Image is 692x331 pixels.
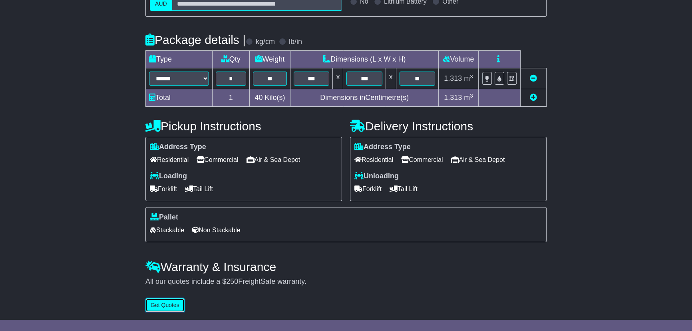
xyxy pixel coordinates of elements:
label: Unloading [354,172,399,181]
label: lb/in [289,38,302,46]
span: Residential [354,154,393,166]
span: Commercial [401,154,443,166]
a: Add new item [530,94,537,102]
span: Air & Sea Depot [451,154,505,166]
span: m [464,94,473,102]
td: Volume [438,51,478,68]
span: Tail Lift [185,183,213,195]
h4: Delivery Instructions [350,120,547,133]
h4: Pickup Instructions [145,120,342,133]
span: Non Stackable [192,224,240,236]
span: 250 [226,277,238,285]
span: Stackable [150,224,184,236]
td: x [386,68,396,89]
td: 1 [213,89,250,107]
td: Dimensions (L x W x H) [290,51,439,68]
td: Dimensions in Centimetre(s) [290,89,439,107]
td: Kilo(s) [249,89,290,107]
div: All our quotes include a $ FreightSafe warranty. [145,277,547,286]
sup: 3 [470,74,473,80]
sup: 3 [470,93,473,99]
h4: Warranty & Insurance [145,260,547,273]
span: Air & Sea Depot [247,154,300,166]
span: Residential [150,154,189,166]
td: Total [146,89,213,107]
span: m [464,74,473,82]
label: kg/cm [256,38,275,46]
td: x [333,68,343,89]
a: Remove this item [530,74,537,82]
span: Commercial [197,154,238,166]
span: 1.313 [444,94,462,102]
button: Get Quotes [145,298,185,312]
span: 1.313 [444,74,462,82]
label: Address Type [150,143,206,152]
span: Forklift [150,183,177,195]
td: Qty [213,51,250,68]
td: Type [146,51,213,68]
td: Weight [249,51,290,68]
span: Tail Lift [390,183,418,195]
span: Forklift [354,183,382,195]
label: Address Type [354,143,411,152]
h4: Package details | [145,33,246,46]
label: Loading [150,172,187,181]
span: 40 [255,94,262,102]
label: Pallet [150,213,178,222]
